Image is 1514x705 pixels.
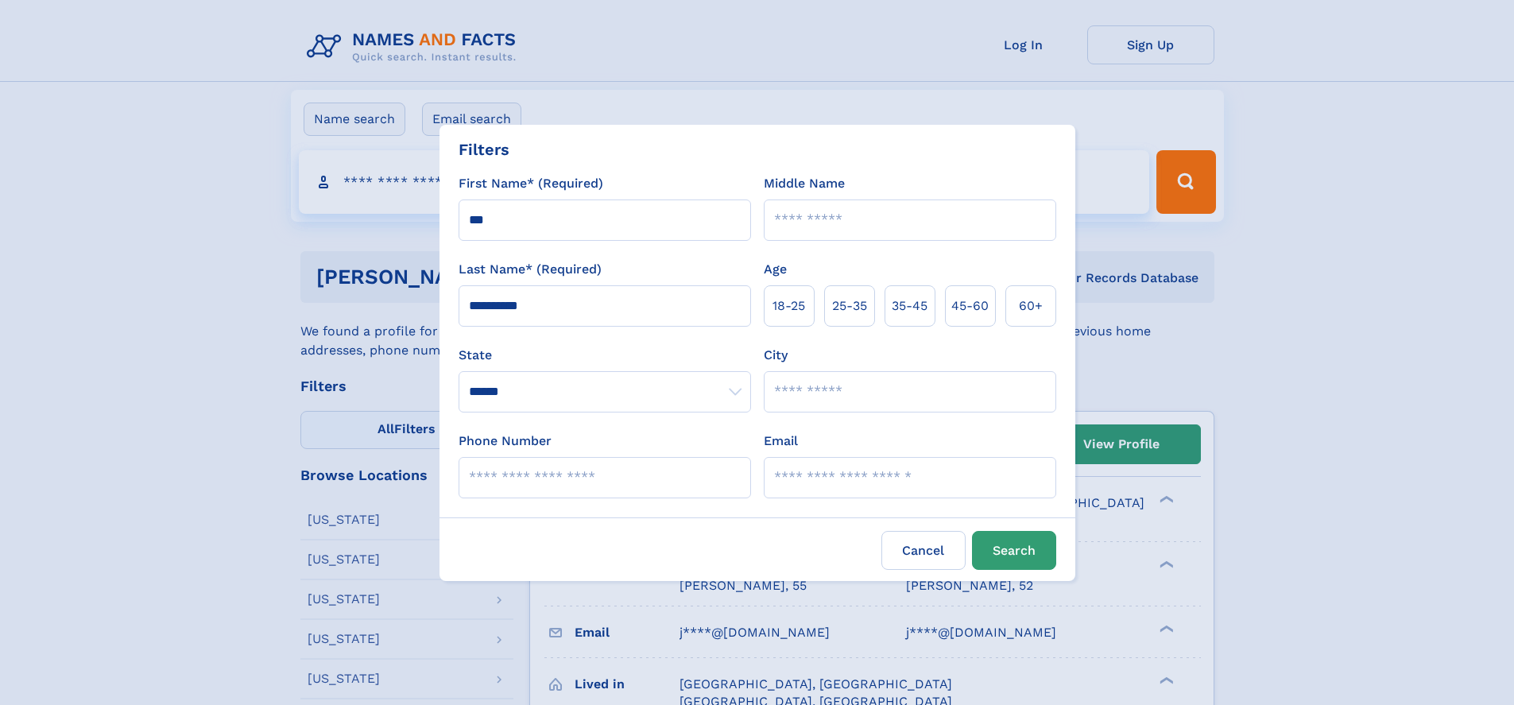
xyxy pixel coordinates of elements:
span: 35‑45 [892,296,927,316]
span: 18‑25 [772,296,805,316]
label: Age [764,260,787,279]
label: Cancel [881,531,966,570]
label: State [459,346,751,365]
label: Email [764,432,798,451]
label: City [764,346,788,365]
button: Search [972,531,1056,570]
span: 60+ [1019,296,1043,316]
label: Middle Name [764,174,845,193]
label: First Name* (Required) [459,174,603,193]
div: Filters [459,138,509,161]
label: Phone Number [459,432,552,451]
label: Last Name* (Required) [459,260,602,279]
span: 45‑60 [951,296,989,316]
span: 25‑35 [832,296,867,316]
